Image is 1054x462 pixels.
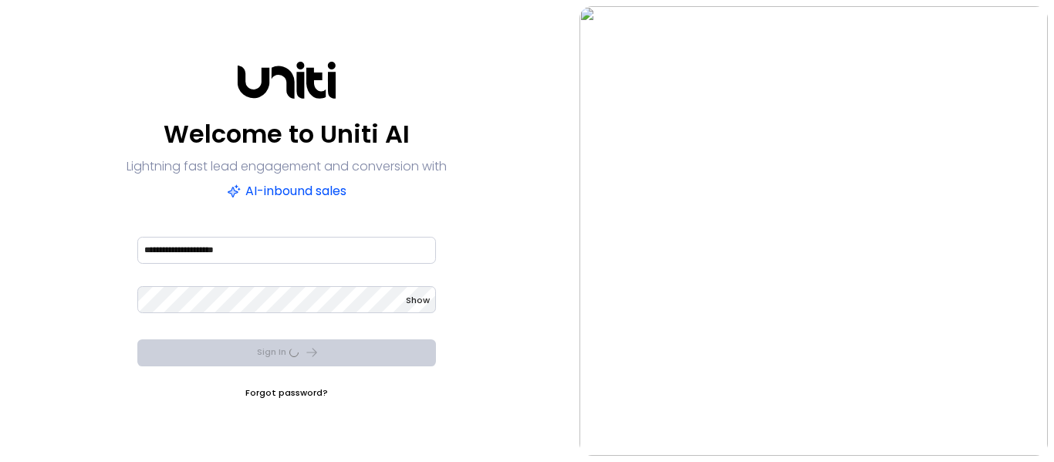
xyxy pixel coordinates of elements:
p: Welcome to Uniti AI [164,116,410,153]
button: Show [406,292,430,308]
a: Forgot password? [245,385,328,400]
img: auth-hero.png [579,6,1049,456]
p: Lightning fast lead engagement and conversion with [127,156,447,177]
span: Show [406,294,430,306]
p: AI-inbound sales [227,180,346,202]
